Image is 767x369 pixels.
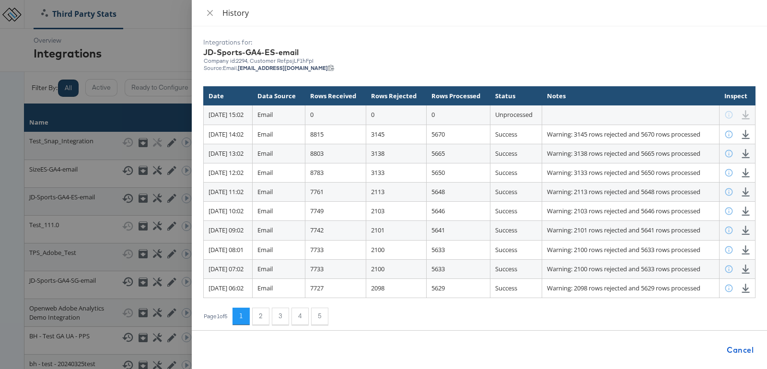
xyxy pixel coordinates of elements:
td: 5646 [426,202,490,221]
span: Email [257,265,273,273]
span: Warning: 2098 rows rejected and 5629 rows processed [547,284,700,292]
td: 8803 [305,144,366,163]
span: Success [495,168,517,177]
td: 0 [305,105,366,125]
td: 8783 [305,163,366,182]
td: 5633 [426,259,490,278]
td: 5670 [426,125,490,144]
strong: [EMAIL_ADDRESS][DOMAIN_NAME] [238,65,328,71]
td: 0 [366,105,426,125]
td: 0 [426,105,490,125]
span: close [206,9,214,17]
td: [DATE] 07:02 [204,259,253,278]
td: 2100 [366,240,426,259]
span: Cancel [727,343,754,357]
span: Success [495,187,517,196]
td: 5641 [426,221,490,240]
div: History [222,8,755,18]
td: [DATE] 08:01 [204,240,253,259]
button: 4 [291,308,309,325]
span: Email [257,149,273,158]
span: Email [257,130,273,138]
td: 7742 [305,221,366,240]
span: Warning: 2101 rows rejected and 5641 rows processed [547,226,700,234]
th: Notes [542,86,719,105]
div: Company id: 2294 , Customer Ref: psjLF1hFpI [203,58,755,64]
span: Warning: 3138 rows rejected and 5665 rows processed [547,149,700,158]
td: [DATE] 06:02 [204,279,253,298]
span: Warning: 2113 rows rejected and 5648 rows processed [547,187,700,196]
td: 5633 [426,240,490,259]
span: Email [257,207,273,215]
td: 8815 [305,125,366,144]
th: Rows Processed [426,86,490,105]
td: 7727 [305,279,366,298]
span: Warning: 2100 rows rejected and 5633 rows processed [547,245,700,254]
td: 2098 [366,279,426,298]
button: 2 [252,308,269,325]
td: 5629 [426,279,490,298]
span: Unprocessed [495,110,533,119]
div: Integrations for: [203,38,755,47]
button: 5 [311,308,328,325]
span: Warning: 2103 rows rejected and 5646 rows processed [547,207,700,215]
td: 7733 [305,240,366,259]
td: 5648 [426,183,490,202]
td: 7749 [305,202,366,221]
th: Rows Rejected [366,86,426,105]
span: Email [257,110,273,119]
div: Page 1 of 5 [203,313,228,320]
td: [DATE] 11:02 [204,183,253,202]
button: 3 [272,308,289,325]
td: [DATE] 09:02 [204,221,253,240]
span: Email [257,187,273,196]
button: 1 [232,308,250,325]
span: Email [257,245,273,254]
span: Success [495,265,517,273]
span: Email [257,226,273,234]
td: [DATE] 10:02 [204,202,253,221]
span: Warning: 3133 rows rejected and 5650 rows processed [547,168,700,177]
span: Success [495,226,517,234]
td: 5665 [426,144,490,163]
th: Rows Received [305,86,366,105]
button: Cancel [723,340,757,359]
td: [DATE] 15:02 [204,105,253,125]
span: Success [495,207,517,215]
span: Email [257,168,273,177]
td: 5650 [426,163,490,182]
th: Inspect [720,86,755,105]
td: [DATE] 14:02 [204,125,253,144]
td: 2100 [366,259,426,278]
td: 7733 [305,259,366,278]
th: Status [490,86,542,105]
td: 3138 [366,144,426,163]
div: Source: Email, [204,64,755,71]
span: Warning: 2100 rows rejected and 5633 rows processed [547,265,700,273]
span: Email [257,284,273,292]
div: JD-Sports-GA4-ES-email [203,47,755,58]
span: Success [495,284,517,292]
span: Success [495,149,517,158]
td: 2103 [366,202,426,221]
td: 2101 [366,221,426,240]
th: Data Source [253,86,305,105]
span: Success [495,245,517,254]
td: 3133 [366,163,426,182]
td: 3145 [366,125,426,144]
td: [DATE] 12:02 [204,163,253,182]
th: Date [204,86,253,105]
td: 7761 [305,183,366,202]
td: [DATE] 13:02 [204,144,253,163]
span: Success [495,130,517,138]
td: 2113 [366,183,426,202]
span: Warning: 3145 rows rejected and 5670 rows processed [547,130,700,138]
button: Close [203,9,217,18]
